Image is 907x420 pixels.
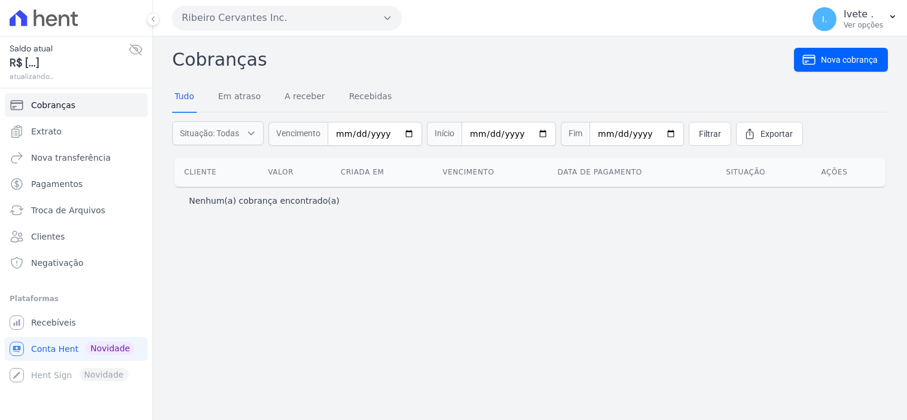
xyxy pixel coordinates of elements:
[172,46,794,73] h2: Cobranças
[561,122,590,146] span: Fim
[268,122,328,146] span: Vencimento
[31,99,75,111] span: Cobranças
[427,122,462,146] span: Início
[85,342,135,355] span: Novidade
[258,158,331,186] th: Valor
[5,198,148,222] a: Troca de Arquivos
[31,125,62,137] span: Extrato
[5,119,148,143] a: Extrato
[5,251,148,275] a: Negativação
[172,6,402,30] button: Ribeiro Cervantes Inc.
[31,343,78,355] span: Conta Hent
[331,158,433,186] th: Criada em
[282,82,328,113] a: A receber
[31,317,76,329] span: Recebíveis
[172,82,197,113] a: Tudo
[10,71,129,82] span: atualizando...
[31,178,83,190] span: Pagamentos
[189,195,340,207] p: Nenhum(a) cobrança encontrado(a)
[10,292,143,306] div: Plataformas
[31,152,111,164] span: Nova transferência
[433,158,548,186] th: Vencimento
[31,204,105,216] span: Troca de Arquivos
[716,158,811,186] th: Situação
[31,257,84,269] span: Negativação
[5,225,148,249] a: Clientes
[803,2,907,36] button: I. Ivete . Ver opções
[5,172,148,196] a: Pagamentos
[216,82,263,113] a: Em atraso
[10,93,143,387] nav: Sidebar
[548,158,717,186] th: Data de pagamento
[811,158,885,186] th: Ações
[794,48,888,72] a: Nova cobrança
[175,158,258,186] th: Cliente
[699,128,721,140] span: Filtrar
[689,122,731,146] a: Filtrar
[347,82,395,113] a: Recebidas
[5,146,148,170] a: Nova transferência
[5,93,148,117] a: Cobranças
[844,20,883,30] p: Ver opções
[736,122,803,146] a: Exportar
[761,128,793,140] span: Exportar
[180,127,239,139] span: Situação: Todas
[844,8,883,20] p: Ivete .
[5,311,148,335] a: Recebíveis
[5,337,148,361] a: Conta Hent Novidade
[10,55,129,71] span: R$ [...]
[172,121,264,145] button: Situação: Todas
[31,231,65,243] span: Clientes
[10,42,129,55] span: Saldo atual
[822,15,827,23] span: I.
[821,54,878,66] span: Nova cobrança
